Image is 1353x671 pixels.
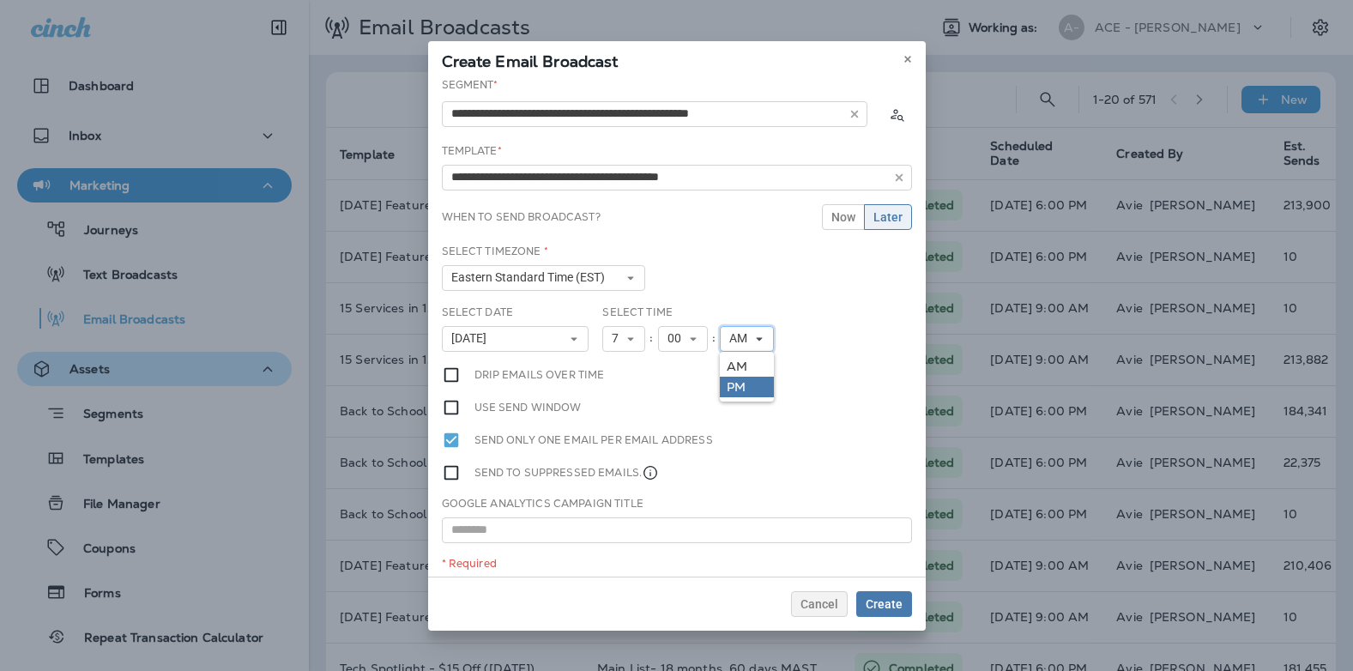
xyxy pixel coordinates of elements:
span: [DATE] [451,331,493,346]
button: Now [822,204,865,230]
span: Eastern Standard Time (EST) [451,270,612,285]
button: AM [720,326,774,352]
div: Create Email Broadcast [428,41,926,77]
div: : [708,326,720,352]
button: Create [856,591,912,617]
span: 7 [612,331,625,346]
button: Calculate the estimated number of emails to be sent based on selected segment. (This could take a... [881,99,912,130]
button: Eastern Standard Time (EST) [442,265,646,291]
label: Template [442,144,502,158]
button: Cancel [791,591,848,617]
span: Now [831,211,855,223]
label: Drip emails over time [474,366,605,384]
a: PM [720,377,774,397]
span: Later [873,211,903,223]
span: AM [729,331,754,346]
button: 00 [658,326,708,352]
label: Select Date [442,305,514,319]
label: Segment [442,78,498,92]
span: 00 [667,331,688,346]
span: Create [866,598,903,610]
label: Send to suppressed emails. [474,463,660,482]
label: Select Time [602,305,673,319]
label: Send only one email per email address [474,431,713,450]
button: Later [864,204,912,230]
label: Select Timezone [442,245,548,258]
a: AM [720,356,774,377]
label: Use send window [474,398,582,417]
div: : [645,326,657,352]
label: Google Analytics Campaign Title [442,497,643,511]
button: [DATE] [442,326,589,352]
div: * Required [442,557,912,571]
span: Cancel [800,598,838,610]
label: When to send broadcast? [442,210,601,224]
button: 7 [602,326,645,352]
